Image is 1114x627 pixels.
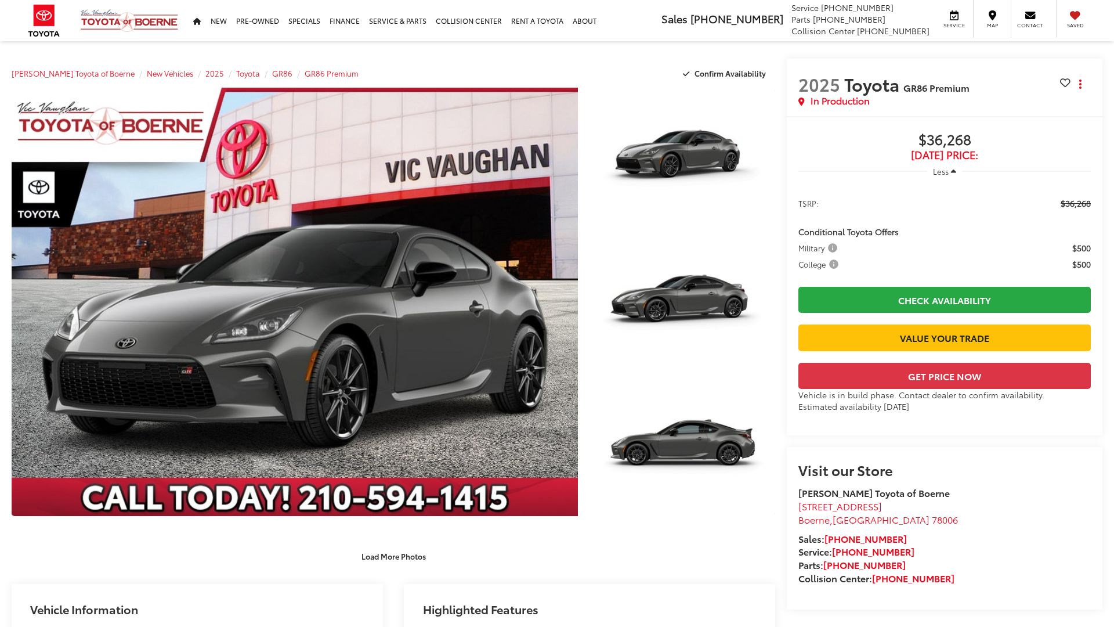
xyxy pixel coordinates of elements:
a: [STREET_ADDRESS] Boerne,[GEOGRAPHIC_DATA] 78006 [798,499,958,526]
a: Toyota [236,68,260,78]
span: Toyota [844,71,903,96]
span: 78006 [932,513,958,526]
a: [PERSON_NAME] Toyota of Boerne [12,68,135,78]
span: [PHONE_NUMBER] [690,11,783,26]
a: Expand Photo 2 [591,233,775,372]
button: Actions [1070,74,1091,94]
span: TSRP: [798,197,819,209]
span: Service [791,2,819,13]
a: 2025 [205,68,224,78]
span: Map [979,21,1005,29]
div: Vehicle is in build phase. Contact dealer to confirm availability. Estimated availability [DATE] [798,389,1091,412]
span: College [798,258,841,270]
span: , [798,513,958,526]
a: [PHONE_NUMBER] [823,558,906,571]
img: 2025 Toyota GR86 GR86 Premium [588,86,777,228]
button: College [798,258,842,270]
a: Expand Photo 1 [591,88,775,226]
h2: Vehicle Information [30,603,138,615]
span: dropdown dots [1079,80,1082,89]
a: Expand Photo 3 [591,378,775,517]
span: Collision Center [791,25,855,37]
h2: Highlighted Features [423,603,538,615]
strong: [PERSON_NAME] Toyota of Boerne [798,486,950,499]
span: $36,268 [1061,197,1091,209]
span: $36,268 [798,132,1091,149]
span: [PHONE_NUMBER] [857,25,929,37]
span: Military [798,242,840,254]
h2: Visit our Store [798,462,1091,477]
span: In Production [811,94,870,107]
span: Parts [791,13,811,25]
a: Check Availability [798,287,1091,313]
a: Expand Photo 0 [12,88,578,516]
img: Vic Vaughan Toyota of Boerne [80,9,179,33]
a: GR86 Premium [305,68,359,78]
span: [STREET_ADDRESS] [798,499,882,513]
button: Less [927,161,962,182]
span: Boerne [798,513,830,526]
img: 2025 Toyota GR86 GR86 Premium [6,85,583,518]
a: [PHONE_NUMBER] [872,571,954,585]
button: Load More Photos [353,546,434,566]
img: 2025 Toyota GR86 GR86 Premium [588,231,777,373]
a: [PHONE_NUMBER] [824,532,907,545]
img: 2025 Toyota GR86 GR86 Premium [588,376,777,518]
span: $500 [1072,242,1091,254]
span: GR86 Premium [903,81,970,94]
span: Conditional Toyota Offers [798,226,899,237]
button: Military [798,242,841,254]
span: Contact [1017,21,1043,29]
span: 2025 [798,71,840,96]
strong: Service: [798,545,914,558]
button: Confirm Availability [677,63,776,84]
a: Value Your Trade [798,325,1091,351]
a: [PHONE_NUMBER] [832,545,914,558]
button: Get Price Now [798,363,1091,389]
a: GR86 [272,68,292,78]
a: New Vehicles [147,68,193,78]
span: Confirm Availability [695,68,766,78]
strong: Sales: [798,532,907,545]
span: [DATE] Price: [798,149,1091,161]
span: Sales [661,11,688,26]
span: [GEOGRAPHIC_DATA] [833,513,929,526]
span: Service [941,21,967,29]
span: [PHONE_NUMBER] [821,2,894,13]
span: Saved [1062,21,1088,29]
span: Less [933,166,949,176]
strong: Collision Center: [798,571,954,585]
strong: Parts: [798,558,906,571]
span: [PHONE_NUMBER] [813,13,885,25]
span: $500 [1072,258,1091,270]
